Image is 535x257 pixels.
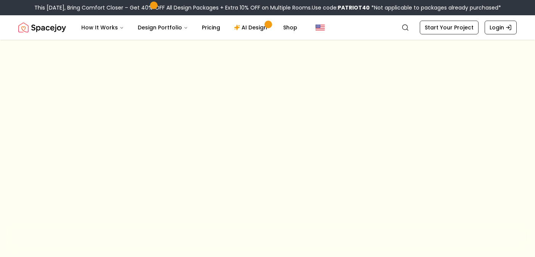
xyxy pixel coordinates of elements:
[18,20,66,35] img: Spacejoy Logo
[312,4,370,11] span: Use code:
[34,4,501,11] div: This [DATE], Bring Comfort Closer – Get 40% OFF All Design Packages + Extra 10% OFF on Multiple R...
[370,4,501,11] span: *Not applicable to packages already purchased*
[316,23,325,32] img: United States
[196,20,226,35] a: Pricing
[132,20,194,35] button: Design Portfolio
[420,21,479,34] a: Start Your Project
[18,15,517,40] nav: Global
[228,20,276,35] a: AI Design
[277,20,303,35] a: Shop
[75,20,303,35] nav: Main
[338,4,370,11] b: PATRIOT40
[75,20,130,35] button: How It Works
[18,20,66,35] a: Spacejoy
[485,21,517,34] a: Login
